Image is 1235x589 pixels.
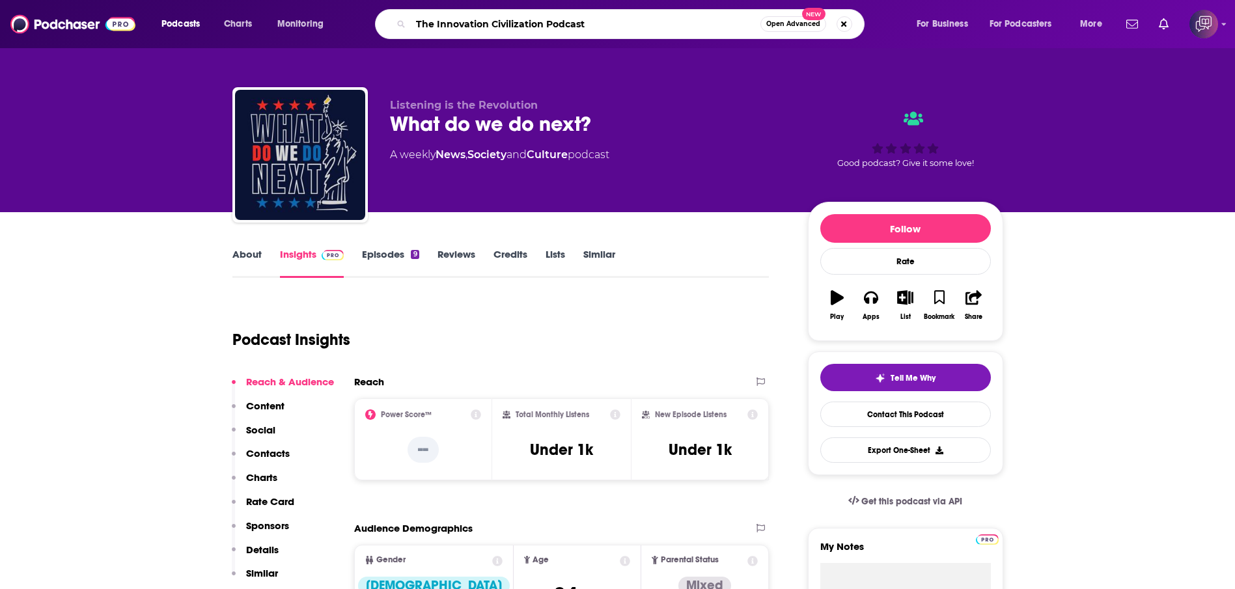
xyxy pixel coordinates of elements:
span: Open Advanced [766,21,820,27]
span: Get this podcast via API [861,496,962,507]
div: Apps [863,313,880,321]
button: Sponsors [232,519,289,543]
button: Export One-Sheet [820,437,991,463]
div: Play [830,313,844,321]
a: Contact This Podcast [820,402,991,427]
button: Share [956,282,990,329]
span: Charts [224,15,252,33]
h2: New Episode Listens [655,410,727,419]
a: InsightsPodchaser Pro [280,248,344,278]
p: Reach & Audience [246,376,334,388]
span: Podcasts [161,15,200,33]
img: User Profile [1189,10,1218,38]
div: 9 [411,250,419,259]
a: Culture [527,148,568,161]
h3: Under 1k [530,440,593,459]
p: -- [408,437,439,463]
button: open menu [152,14,217,34]
button: Contacts [232,447,290,471]
span: Parental Status [661,556,719,564]
h3: Under 1k [669,440,732,459]
div: Rate [820,248,991,275]
span: Monitoring [277,15,324,33]
a: About [232,248,262,278]
button: open menu [908,14,984,34]
img: Podchaser Pro [976,534,999,545]
span: For Podcasters [990,15,1052,33]
span: For Business [917,15,968,33]
button: open menu [268,14,340,34]
p: Details [246,543,279,556]
p: Rate Card [246,495,294,508]
span: Age [533,556,549,564]
h1: Podcast Insights [232,330,350,349]
a: Get this podcast via API [838,486,973,517]
span: Listening is the Revolution [390,99,538,111]
button: Follow [820,214,991,243]
input: Search podcasts, credits, & more... [411,14,760,34]
p: Charts [246,471,277,484]
a: Show notifications dropdown [1121,13,1143,35]
span: More [1080,15,1102,33]
a: Charts [215,14,260,34]
p: Sponsors [246,519,289,532]
button: List [888,282,922,329]
img: Podchaser - Follow, Share and Rate Podcasts [10,12,135,36]
a: News [436,148,465,161]
h2: Total Monthly Listens [516,410,589,419]
button: Bookmark [923,282,956,329]
span: Good podcast? Give it some love! [837,158,974,168]
button: open menu [981,14,1071,34]
h2: Reach [354,376,384,388]
button: Show profile menu [1189,10,1218,38]
div: A weekly podcast [390,147,609,163]
p: Contacts [246,447,290,459]
label: My Notes [820,540,991,563]
button: Charts [232,471,277,495]
h2: Power Score™ [381,410,432,419]
div: Search podcasts, credits, & more... [387,9,877,39]
span: Logged in as corioliscompany [1189,10,1218,38]
a: Pro website [976,532,999,545]
a: Reviews [437,248,475,278]
span: Tell Me Why [891,373,936,383]
a: Society [467,148,506,161]
button: Details [232,543,279,568]
div: Bookmark [924,313,954,321]
div: Good podcast? Give it some love! [808,99,1003,180]
button: Rate Card [232,495,294,519]
img: What do we do next? [235,90,365,220]
button: open menu [1071,14,1118,34]
p: Social [246,424,275,436]
span: Gender [376,556,406,564]
h2: Audience Demographics [354,522,473,534]
a: Show notifications dropdown [1154,13,1174,35]
button: Apps [854,282,888,329]
button: tell me why sparkleTell Me Why [820,364,991,391]
span: New [802,8,826,20]
button: Open AdvancedNew [760,16,826,32]
img: Podchaser Pro [322,250,344,260]
div: Share [965,313,982,321]
button: Content [232,400,284,424]
a: Credits [493,248,527,278]
div: List [900,313,911,321]
button: Reach & Audience [232,376,334,400]
p: Similar [246,567,278,579]
p: Content [246,400,284,412]
button: Play [820,282,854,329]
a: Similar [583,248,615,278]
button: Social [232,424,275,448]
img: tell me why sparkle [875,373,885,383]
a: Episodes9 [362,248,419,278]
span: , [465,148,467,161]
span: and [506,148,527,161]
a: Lists [546,248,565,278]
